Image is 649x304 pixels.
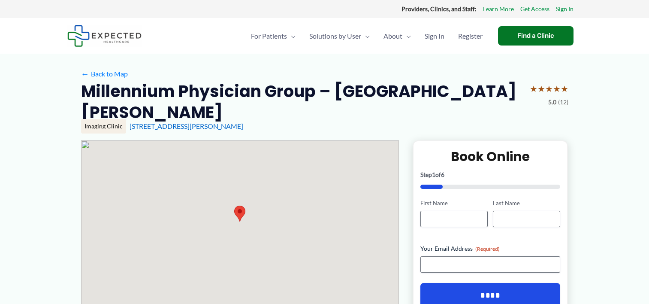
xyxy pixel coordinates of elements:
[244,21,489,51] nav: Primary Site Navigation
[67,25,142,47] img: Expected Healthcare Logo - side, dark font, small
[545,81,553,97] span: ★
[520,3,549,15] a: Get Access
[81,81,523,123] h2: Millennium Physician Group – [GEOGRAPHIC_DATA][PERSON_NAME]
[530,81,537,97] span: ★
[287,21,296,51] span: Menu Toggle
[81,70,89,78] span: ←
[458,21,483,51] span: Register
[130,122,243,130] a: [STREET_ADDRESS][PERSON_NAME]
[420,172,561,178] p: Step of
[377,21,418,51] a: AboutMenu Toggle
[418,21,451,51] a: Sign In
[425,21,444,51] span: Sign In
[537,81,545,97] span: ★
[493,199,560,207] label: Last Name
[251,21,287,51] span: For Patients
[556,3,574,15] a: Sign In
[420,148,561,165] h2: Book Online
[548,97,556,108] span: 5.0
[361,21,370,51] span: Menu Toggle
[498,26,574,46] a: Find a Clinic
[402,21,411,51] span: Menu Toggle
[81,67,128,80] a: ←Back to Map
[401,5,477,12] strong: Providers, Clinics, and Staff:
[451,21,489,51] a: Register
[383,21,402,51] span: About
[81,119,126,134] div: Imaging Clinic
[483,3,514,15] a: Learn More
[432,171,435,178] span: 1
[561,81,568,97] span: ★
[420,244,561,253] label: Your Email Address
[244,21,302,51] a: For PatientsMenu Toggle
[475,246,500,252] span: (Required)
[420,199,488,207] label: First Name
[441,171,444,178] span: 6
[302,21,377,51] a: Solutions by UserMenu Toggle
[553,81,561,97] span: ★
[558,97,568,108] span: (12)
[309,21,361,51] span: Solutions by User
